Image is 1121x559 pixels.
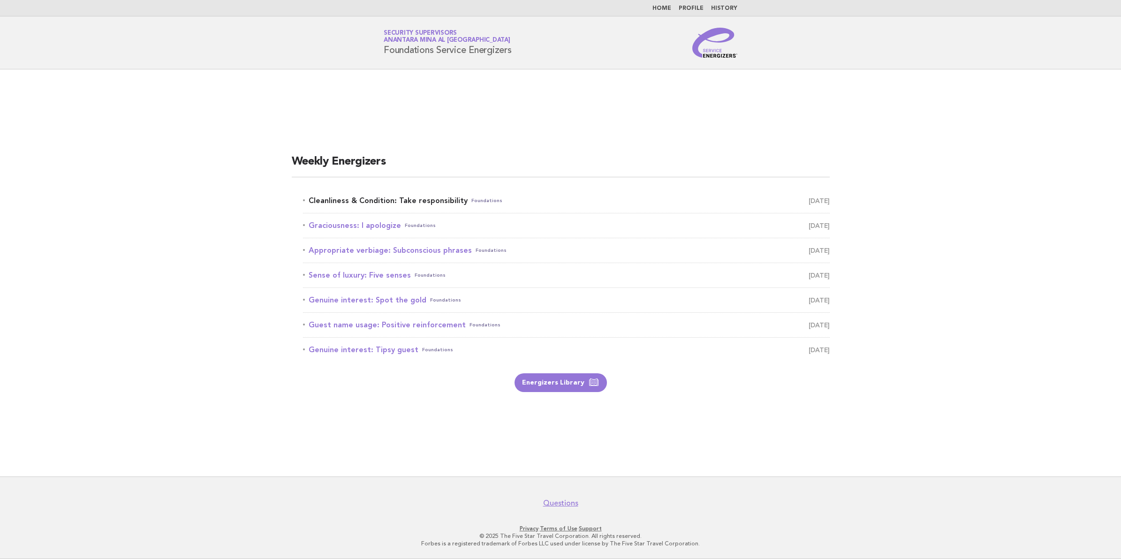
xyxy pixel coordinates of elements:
[809,219,830,232] span: [DATE]
[303,244,830,257] a: Appropriate verbiage: Subconscious phrasesFoundations [DATE]
[430,294,461,307] span: Foundations
[679,6,704,11] a: Profile
[540,525,577,532] a: Terms of Use
[384,30,510,43] a: Security SupervisorsAnantara Mina al [GEOGRAPHIC_DATA]
[273,540,848,547] p: Forbes is a registered trademark of Forbes LLC used under license by The Five Star Travel Corpora...
[303,294,830,307] a: Genuine interest: Spot the goldFoundations [DATE]
[809,269,830,282] span: [DATE]
[471,194,502,207] span: Foundations
[273,532,848,540] p: © 2025 The Five Star Travel Corporation. All rights reserved.
[809,194,830,207] span: [DATE]
[273,525,848,532] p: · ·
[303,194,830,207] a: Cleanliness & Condition: Take responsibilityFoundations [DATE]
[809,294,830,307] span: [DATE]
[303,269,830,282] a: Sense of luxury: Five sensesFoundations [DATE]
[384,38,510,44] span: Anantara Mina al [GEOGRAPHIC_DATA]
[809,318,830,332] span: [DATE]
[292,154,830,177] h2: Weekly Energizers
[520,525,538,532] a: Privacy
[405,219,436,232] span: Foundations
[692,28,737,58] img: Service Energizers
[303,343,830,356] a: Genuine interest: Tipsy guestFoundations [DATE]
[470,318,500,332] span: Foundations
[515,373,607,392] a: Energizers Library
[476,244,507,257] span: Foundations
[652,6,671,11] a: Home
[303,219,830,232] a: Graciousness: I apologizeFoundations [DATE]
[543,499,578,508] a: Questions
[303,318,830,332] a: Guest name usage: Positive reinforcementFoundations [DATE]
[809,244,830,257] span: [DATE]
[384,30,512,55] h1: Foundations Service Energizers
[415,269,446,282] span: Foundations
[422,343,453,356] span: Foundations
[711,6,737,11] a: History
[579,525,602,532] a: Support
[809,343,830,356] span: [DATE]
